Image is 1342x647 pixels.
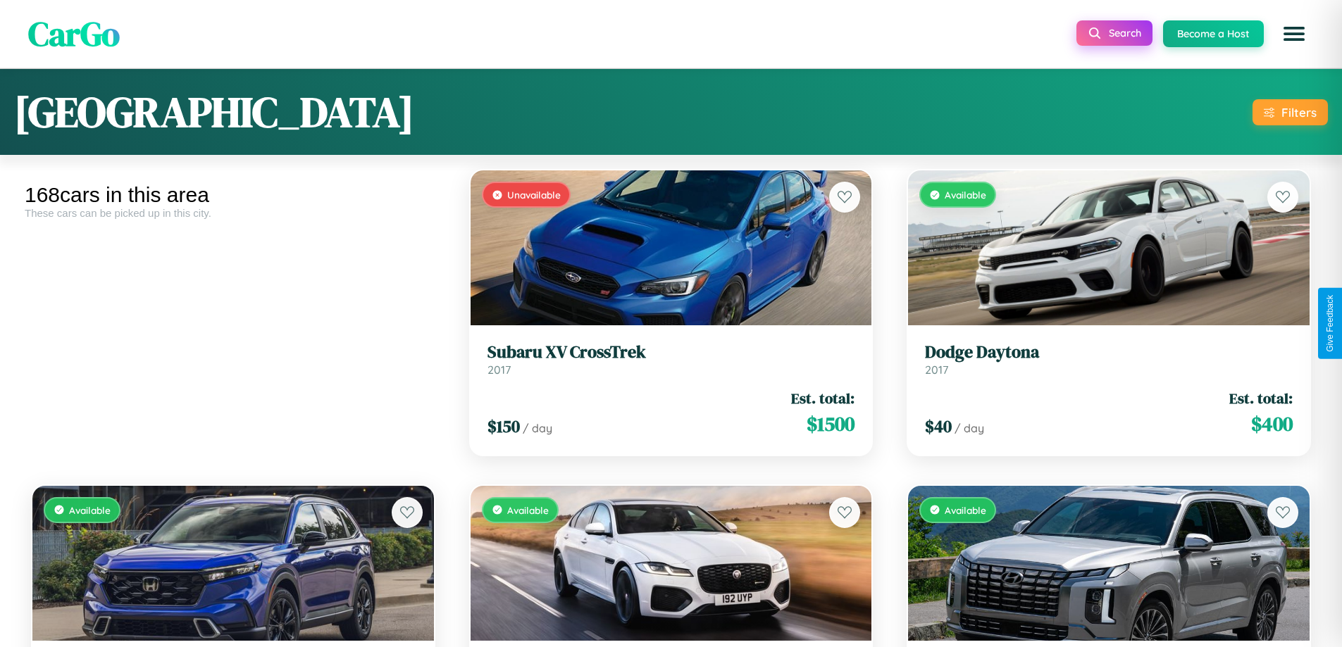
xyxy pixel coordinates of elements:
[925,342,1293,377] a: Dodge Daytona2017
[925,342,1293,363] h3: Dodge Daytona
[25,207,442,219] div: These cars can be picked up in this city.
[507,504,549,516] span: Available
[14,83,414,141] h1: [GEOGRAPHIC_DATA]
[25,183,442,207] div: 168 cars in this area
[955,421,984,435] span: / day
[69,504,111,516] span: Available
[507,189,561,201] span: Unavailable
[807,410,855,438] span: $ 1500
[791,388,855,408] span: Est. total:
[1325,295,1335,352] div: Give Feedback
[945,189,986,201] span: Available
[1251,410,1293,438] span: $ 400
[1163,20,1264,47] button: Become a Host
[487,363,511,377] span: 2017
[1253,99,1328,125] button: Filters
[1109,27,1141,39] span: Search
[1274,14,1314,54] button: Open menu
[945,504,986,516] span: Available
[487,342,855,377] a: Subaru XV CrossTrek2017
[1229,388,1293,408] span: Est. total:
[925,363,948,377] span: 2017
[487,415,520,438] span: $ 150
[1076,20,1152,46] button: Search
[523,421,552,435] span: / day
[487,342,855,363] h3: Subaru XV CrossTrek
[925,415,952,438] span: $ 40
[1281,105,1317,120] div: Filters
[28,11,120,57] span: CarGo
